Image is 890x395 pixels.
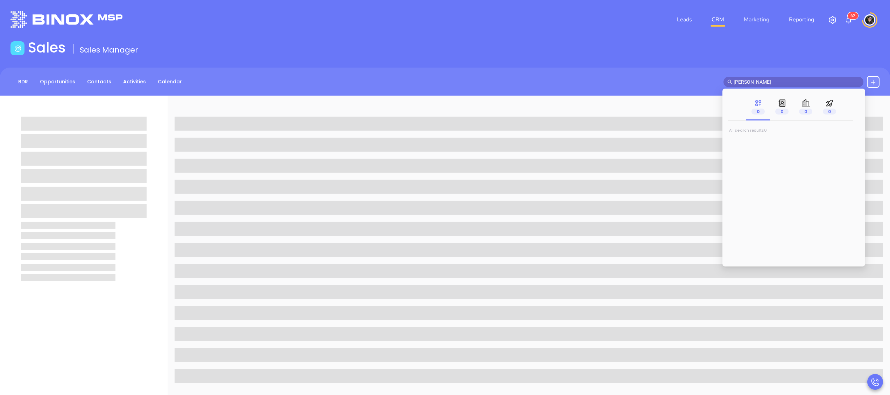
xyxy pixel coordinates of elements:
[14,76,32,88] a: BDR
[775,109,789,115] span: 0
[828,16,837,24] img: iconSetting
[83,76,115,88] a: Contacts
[734,78,860,86] input: Search…
[741,13,772,27] a: Marketing
[729,127,767,133] span: All search results 0
[799,109,812,115] span: 0
[864,14,875,26] img: user
[154,76,186,88] a: Calendar
[674,13,695,27] a: Leads
[10,11,122,28] img: logo
[80,44,138,55] span: Sales Manager
[850,13,853,18] span: 6
[727,79,732,84] span: search
[751,109,765,115] span: 0
[848,12,858,19] sup: 62
[28,39,66,56] h1: Sales
[823,109,836,115] span: 0
[709,13,727,27] a: CRM
[845,16,853,24] img: iconNotification
[853,13,855,18] span: 2
[119,76,150,88] a: Activities
[786,13,817,27] a: Reporting
[36,76,79,88] a: Opportunities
